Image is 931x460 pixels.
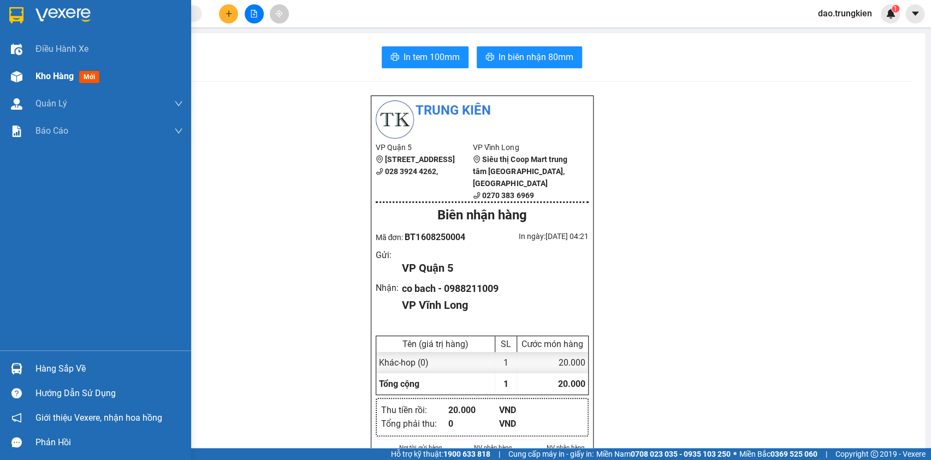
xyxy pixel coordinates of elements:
span: Khác - hop (0) [379,357,429,368]
span: 20.000 [558,379,585,389]
span: dao.trungkien [809,7,881,20]
strong: 1900 633 818 [443,450,490,458]
li: NV nhận hàng [470,443,516,452]
span: down [174,99,183,108]
div: 0988211009 [71,35,159,51]
span: 1 [503,379,508,389]
b: 0270 383 6969 [482,191,533,200]
span: ⚪️ [733,452,737,456]
span: notification [11,413,22,423]
div: Phản hồi [35,434,183,451]
b: 028 3924 4262, [385,167,438,176]
span: Tổng cộng [379,379,419,389]
div: VND [499,403,549,417]
img: icon-new-feature [886,9,896,19]
div: In ngày: [DATE] 04:21 [482,230,589,242]
div: Tổng phải thu : [381,417,448,431]
div: 20.000 [8,57,65,82]
div: 20.000 [448,403,499,417]
div: Biên nhận hàng [376,205,589,226]
span: In biên nhận 80mm [499,50,573,64]
div: 20.000 [517,352,588,373]
span: | [499,448,500,460]
div: 1 [495,352,517,373]
li: VP Quận 5 [376,141,473,153]
li: Trung Kiên [376,100,589,121]
div: co bach - 0988211009 [402,281,579,296]
span: plus [225,10,233,17]
b: Siêu thị Coop Mart trung tâm [GEOGRAPHIC_DATA], [GEOGRAPHIC_DATA] [473,155,567,188]
button: printerIn biên nhận 80mm [477,46,582,68]
img: solution-icon [11,126,22,137]
div: Mã đơn: [376,230,482,244]
img: warehouse-icon [11,71,22,82]
span: environment [376,156,383,163]
span: Kho hàng [35,71,74,81]
li: VP Vĩnh Long [473,141,571,153]
span: Cung cấp máy in - giấy in: [508,448,594,460]
div: Quận 5 [9,9,63,35]
span: Báo cáo [35,124,68,138]
div: Thu tiền rồi : [381,403,448,417]
div: VP Vĩnh Long [402,297,579,314]
span: file-add [250,10,258,17]
span: 1 [893,5,897,13]
span: aim [275,10,283,17]
strong: 0369 525 060 [770,450,817,458]
span: BT1608250004 [405,232,465,242]
span: Giới thiệu Vexere, nhận hoa hồng [35,411,162,425]
img: logo-vxr [9,7,23,23]
span: environment [473,156,481,163]
div: Nhận : [376,281,402,295]
span: Điều hành xe [35,42,88,56]
span: phone [376,168,383,175]
button: file-add [245,4,264,23]
div: SL [498,339,514,349]
span: caret-down [910,9,920,19]
img: warehouse-icon [11,44,22,55]
div: Hướng dẫn sử dụng [35,385,183,402]
img: warehouse-icon [11,98,22,110]
span: question-circle [11,388,22,398]
button: aim [270,4,289,23]
img: warehouse-icon [11,363,22,374]
span: Hỗ trợ kỹ thuật: [391,448,490,460]
img: logo.jpg [376,100,414,139]
strong: 0708 023 035 - 0935 103 250 [631,450,731,458]
button: caret-down [905,4,924,23]
span: Miền Bắc [739,448,817,460]
span: | [826,448,827,460]
button: printerIn tem 100mm [382,46,469,68]
b: [STREET_ADDRESS] [385,155,455,164]
span: mới [79,71,99,83]
span: In tem 100mm [404,50,460,64]
div: Vĩnh Long [71,9,159,22]
li: NV nhận hàng [542,443,589,452]
span: Nhận: [71,10,97,22]
span: phone [473,192,481,199]
button: plus [219,4,238,23]
div: Cước món hàng [520,339,585,349]
div: Tên (giá trị hàng) [379,339,492,349]
span: printer [390,52,399,63]
div: Hàng sắp về [35,361,183,377]
div: 0 [448,417,499,431]
div: Gửi : [376,248,402,262]
sup: 1 [892,5,899,13]
div: VND [499,417,549,431]
span: copyright [870,450,878,458]
span: Quản Lý [35,97,67,110]
span: printer [485,52,494,63]
span: Gửi: [9,10,26,22]
span: message [11,437,22,447]
div: VP Quận 5 [402,260,579,277]
span: down [174,127,183,135]
span: Miền Nam [596,448,731,460]
span: Thu tiền rồi : [8,57,59,69]
div: co bach [71,22,159,35]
